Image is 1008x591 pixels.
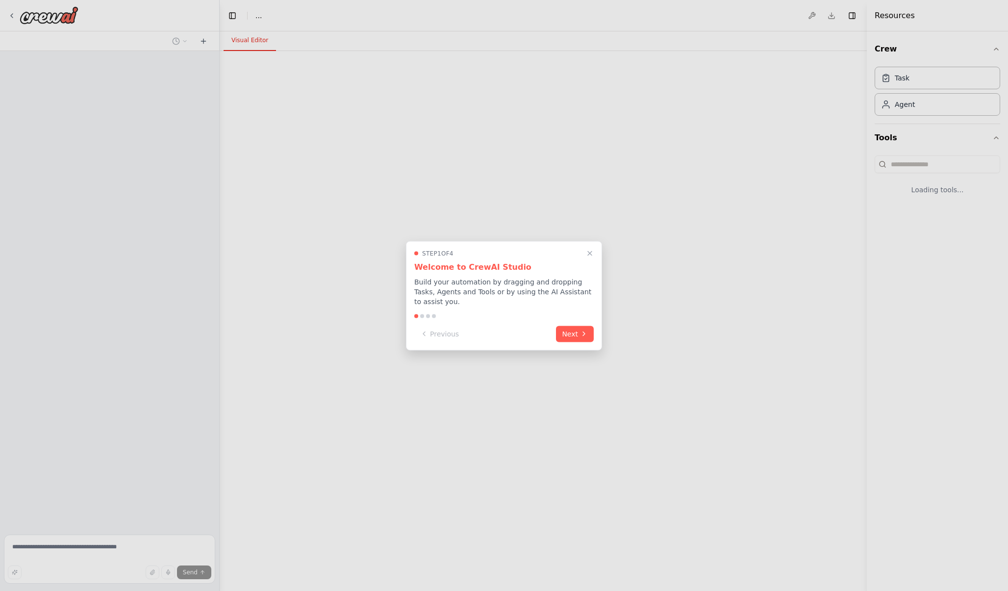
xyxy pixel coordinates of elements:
button: Close walkthrough [584,247,596,259]
button: Next [556,326,594,342]
h3: Welcome to CrewAI Studio [414,261,594,273]
button: Previous [414,326,465,342]
span: Step 1 of 4 [422,249,454,257]
p: Build your automation by dragging and dropping Tasks, Agents and Tools or by using the AI Assista... [414,277,594,306]
button: Hide left sidebar [226,9,239,23]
